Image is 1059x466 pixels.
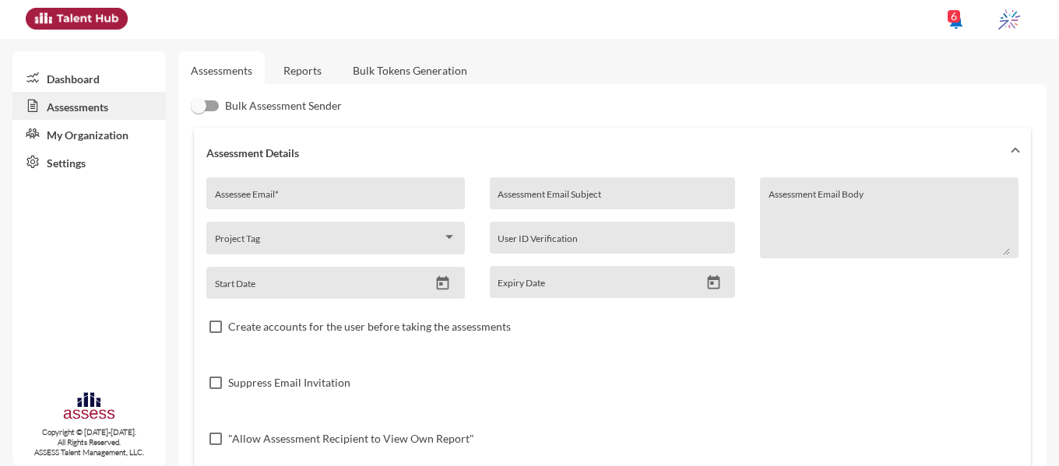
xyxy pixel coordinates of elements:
span: Create accounts for the user before taking the assessments [228,317,511,336]
div: 6 [948,10,960,23]
mat-icon: notifications [947,12,966,30]
mat-panel-title: Assessment Details [206,146,1000,159]
a: Assessments [191,64,252,77]
mat-expansion-panel-header: Assessment Details [194,128,1031,177]
a: Assessments [12,92,166,120]
button: Open calendar [700,275,727,291]
a: Dashboard [12,64,166,92]
a: Bulk Tokens Generation [340,51,480,89]
a: Reports [271,51,334,89]
a: Settings [12,148,166,176]
span: Bulk Assessment Sender [225,96,342,115]
p: Copyright © [DATE]-[DATE]. All Rights Reserved. ASSESS Talent Management, LLC. [12,427,166,457]
span: "Allow Assessment Recipient to View Own Report" [228,429,474,448]
img: assesscompany-logo.png [62,391,116,424]
button: Open calendar [429,275,456,292]
a: My Organization [12,120,166,148]
span: Suppress Email Invitation [228,373,350,392]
